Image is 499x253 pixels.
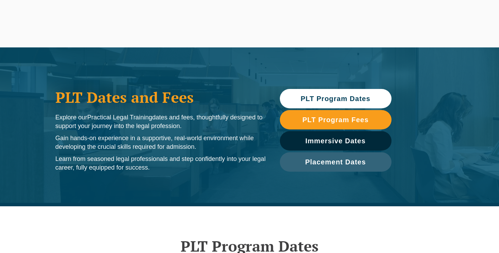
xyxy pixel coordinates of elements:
span: Practical Legal Training [87,114,152,121]
p: Explore our dates and fees, thoughtfully designed to support your journey into the legal profession. [55,113,266,130]
span: Placement Dates [305,159,366,165]
a: PLT Program Fees [280,110,392,129]
a: PLT Program Dates [280,89,392,108]
p: Learn from seasoned legal professionals and step confidently into your legal career, fully equipp... [55,155,266,172]
span: PLT Program Fees [302,116,369,123]
h1: PLT Dates and Fees [55,89,266,106]
p: Gain hands-on experience in a supportive, real-world environment while developing the crucial ski... [55,134,266,151]
span: PLT Program Dates [301,95,370,102]
span: Immersive Dates [306,137,366,144]
a: Immersive Dates [280,131,392,151]
a: Placement Dates [280,152,392,172]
